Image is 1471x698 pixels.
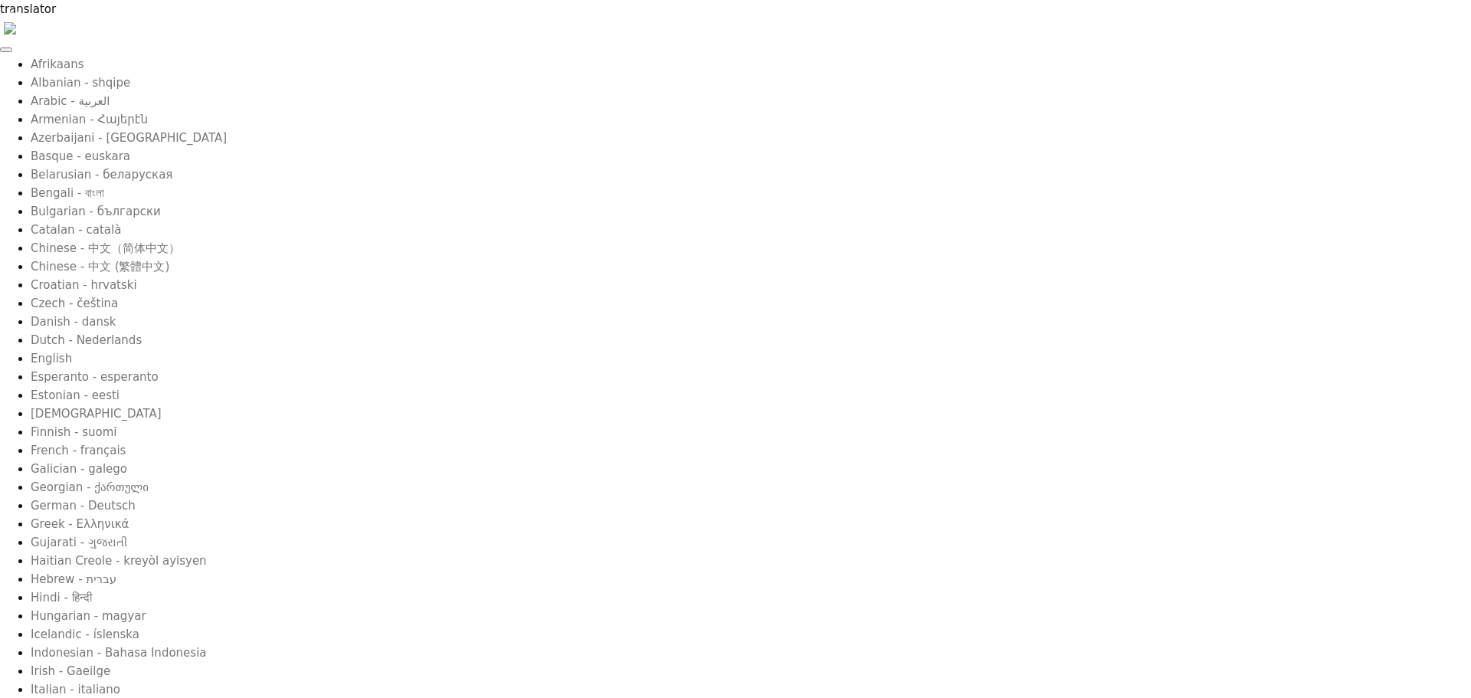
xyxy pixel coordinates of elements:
a: French - français [31,444,126,457]
a: Chinese - 中文（简体中文） [31,241,180,255]
a: Afrikaans [31,57,84,71]
a: Hungarian - magyar [31,609,146,623]
a: Danish - dansk [31,315,116,329]
a: Belarusian - беларуская [31,168,172,182]
a: Catalan - català [31,223,121,237]
a: Galician - galego [31,462,127,476]
a: Basque - euskara [31,149,130,163]
a: Finnish - suomi [31,425,116,439]
a: Greek - Ελληνικά [31,517,129,531]
a: Esperanto - esperanto [31,370,159,384]
a: Indonesian - Bahasa Indonesia [31,646,207,660]
a: Gujarati - ગુજરાતી [31,536,127,549]
a: Armenian - Հայերէն [31,113,148,126]
a: Bengali - বাংলা [31,186,104,200]
a: Hindi - हिन्दी [31,591,92,605]
a: Albanian - shqipe [31,76,130,90]
a: Estonian - eesti [31,388,120,402]
a: Bulgarian - български [31,205,161,218]
a: Azerbaijani - [GEOGRAPHIC_DATA] [31,131,227,145]
a: Hebrew - ‎‫עברית‬‎ [31,572,116,586]
a: Italian - italiano [31,683,120,696]
a: Irish - Gaeilge [31,664,110,678]
a: English [31,352,72,365]
a: German - Deutsch [31,499,136,513]
a: Chinese - 中文 (繁體中文) [31,260,169,274]
a: Georgian - ქართული [31,480,149,494]
a: [DEMOGRAPHIC_DATA] [31,407,162,421]
a: Croatian - hrvatski [31,278,137,292]
a: Czech - čeština [31,297,118,310]
a: Haitian Creole - kreyòl ayisyen [31,554,207,568]
a: Arabic - ‎‫العربية‬‎ [31,94,110,108]
a: Icelandic - íslenska [31,628,139,641]
a: Dutch - Nederlands [31,333,142,347]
